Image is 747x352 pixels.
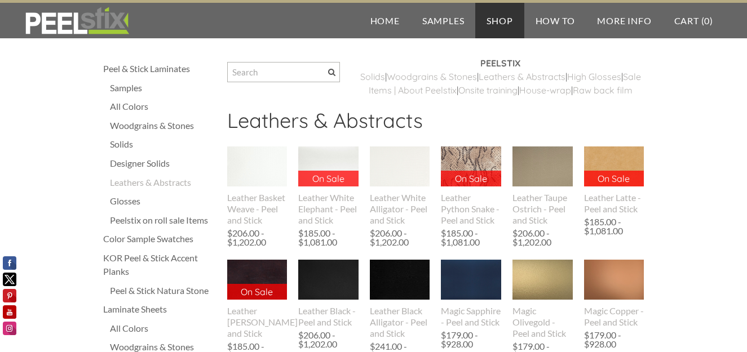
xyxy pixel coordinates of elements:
[565,71,567,82] span: |
[441,171,501,186] p: On Sale
[227,284,288,300] p: On Sale
[512,146,573,186] img: s832171791223022656_p515_i1_w400.jpeg
[441,146,501,225] a: On Sale Leather Python Snake - Peel and Stick
[227,108,644,141] h2: Leathers & Abstracts
[370,146,430,225] a: Leather White Alligator - Peel and Stick
[370,229,427,247] div: $206.00 - $1,202.00
[110,81,216,95] a: Samples
[584,331,642,349] div: $179.00 - $928.00
[480,57,520,69] strong: PEELSTIX
[512,305,573,339] div: Magic Olivegold - Peel and Stick
[370,260,430,300] img: s832171791223022656_p511_i1_w400.jpeg
[227,305,288,339] div: Leather [PERSON_NAME] and Stick
[227,192,288,226] div: Leather Basket Weave - Peel and Stick
[479,71,561,82] a: Leathers & Abstract
[110,119,216,132] a: Woodgrains & Stones
[411,3,476,38] a: Samples
[571,84,573,96] span: |
[584,146,644,186] img: s832171791223022656_p513_i1_w400.jpeg
[227,146,288,186] img: s832171791223022656_p467_i1_w400.jpeg
[298,305,359,328] div: Leather Black - Peel and Stick
[584,305,644,328] div: Magic Copper - Peel and Stick
[512,260,573,338] a: Magic Olivegold - Peel and Stick
[441,331,498,349] div: $179.00 - $928.00
[110,137,216,151] a: Solids
[704,15,710,26] span: 0
[385,71,387,82] span: |
[298,229,359,247] div: $185.00 - $1,081.00
[103,251,216,278] a: KOR Peel & Stick Accent Planks
[103,302,216,316] a: Laminate Sheets
[663,3,724,38] a: Cart (0)
[441,305,501,328] div: Magic Sapphire - Peel and Stick
[110,284,216,297] a: Peel & Stick Natura Stone
[227,146,288,225] a: Leather Basket Weave - Peel and Stick
[567,71,621,82] a: High Glosses
[110,176,216,189] a: Leathers & Abstracts
[360,71,385,82] a: ​Solids
[561,71,565,82] a: s
[524,3,586,38] a: How To
[584,217,644,235] div: $185.00 - $1,081.00
[298,260,359,300] img: s832171791223022656_p510_i1_w400.jpeg
[298,331,356,349] div: $206.00 - $1,202.00
[472,71,477,82] a: s
[110,157,216,170] a: Designer Solids
[441,192,501,226] div: Leather Python Snake - Peel and Stick
[573,84,633,96] a: Raw back film
[227,260,288,338] a: On Sale Leather [PERSON_NAME] and Stick
[512,229,570,247] div: $206.00 - $1,202.00
[475,3,524,38] a: Shop
[298,171,359,186] p: On Sale
[328,69,335,76] span: Search
[621,71,623,82] span: |
[584,260,644,327] a: Magic Copper - Peel and Stick
[298,192,359,226] div: Leather White Elephant - Peel and Stick
[23,7,131,35] img: REFACE SUPPLIES
[298,260,359,327] a: Leather Black - Peel and Stick
[584,146,644,214] a: On Sale Leather Latte - Peel and Stick
[359,3,411,38] a: Home
[512,146,573,225] a: Leather Taupe Ostrich - Peel and Stick
[584,171,644,186] p: On Sale
[477,71,479,82] span: |
[110,194,216,208] a: Glosses
[298,146,359,186] img: s832171791223022656_p517_i1_w400.jpeg
[370,192,430,226] div: Leather White Alligator - Peel and Stick
[441,229,501,247] div: $185.00 - $1,081.00
[584,192,644,215] div: Leather Latte - Peel and Stick
[519,84,571,96] a: House-wrap
[518,84,519,96] span: |
[103,62,216,75] a: Peel & Stick Laminates
[441,260,501,327] a: Magic Sapphire - Peel and Stick
[370,305,430,339] div: Leather Black Alligator - Peel and Stick
[441,260,501,300] img: s832171791223022656_p524_i1_w400.jpeg
[227,229,285,247] div: $206.00 - $1,202.00
[110,213,216,227] a: Peelstix on roll sale Items
[298,146,359,225] a: On Sale Leather White Elephant - Peel and Stick
[584,259,644,301] img: s832171791223022656_p953_i1_w2100.png
[110,100,216,113] a: All Colors
[103,232,216,246] a: Color Sample Swatches
[370,260,430,338] a: Leather Black Alligator - Peel and Stick
[110,322,216,335] a: All Colors
[441,146,501,186] img: s832171791223022656_p514_i1_w400.jpeg
[512,259,573,301] img: s832171791223022656_p951_i1_w2100.png
[227,62,340,82] input: Search
[512,192,573,226] div: Leather Taupe Ostrich - Peel and Stick
[458,84,518,96] a: Onsite training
